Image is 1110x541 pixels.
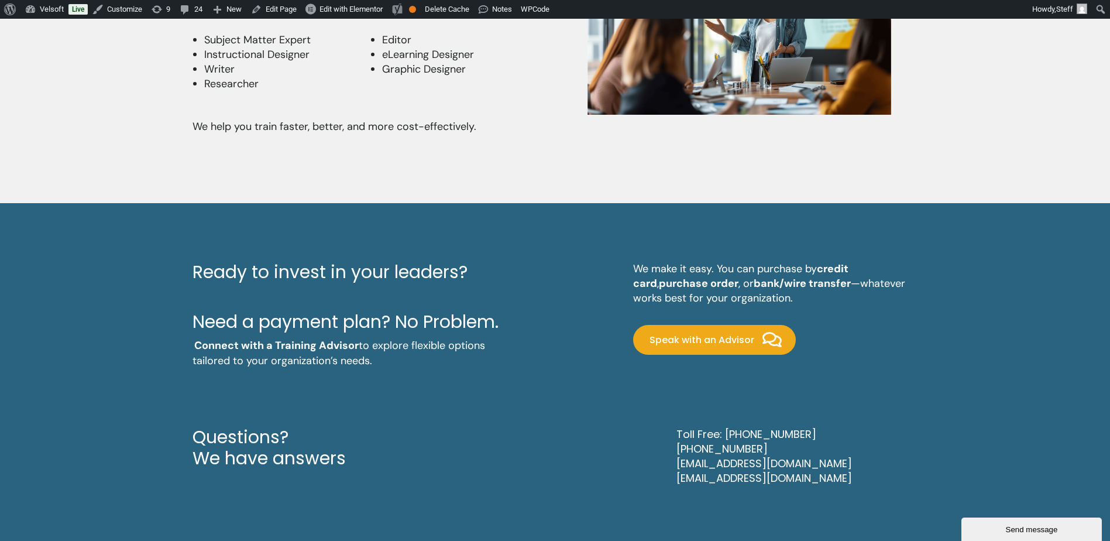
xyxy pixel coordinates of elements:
li: Instructional Designer [204,47,372,62]
p: We help you train faster, better, and more cost-effectively. [193,119,549,134]
span: Steff [1056,5,1073,13]
a: Live [68,4,88,15]
h2: Questions? We have answers [193,427,500,469]
iframe: chat widget [961,515,1104,541]
strong: purchase order [659,276,738,290]
p: to explore flexible options tailored to your organization’s needs. [193,338,523,368]
span: Speak with an Advisor [649,334,754,345]
a: Speak with an Advisor [633,325,796,355]
h2: Need a payment plan? No Problem. [193,311,523,333]
li: Writer [204,62,372,77]
strong: Connect with a Training Advisor [194,338,359,352]
li: Researcher [204,77,372,91]
li: eLearning Designer [382,47,549,62]
div: Toll Free: [PHONE_NUMBER] [PHONE_NUMBER] [EMAIL_ADDRESS][DOMAIN_NAME] [EMAIL_ADDRESS][DOMAIN_NAME] [676,427,852,486]
div: OK [409,6,416,13]
p: We make it easy. You can purchase by , , or —whatever works best for your organization. [633,262,917,306]
strong: credit card [633,262,848,290]
li: Graphic Designer [382,62,549,77]
span: Edit with Elementor [319,5,383,13]
li: Editor [382,33,549,47]
li: Subject Matter Expert [204,33,372,47]
strong: bank/wire transfer [754,276,851,290]
h2: Ready to invest in your leaders? [193,262,515,283]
